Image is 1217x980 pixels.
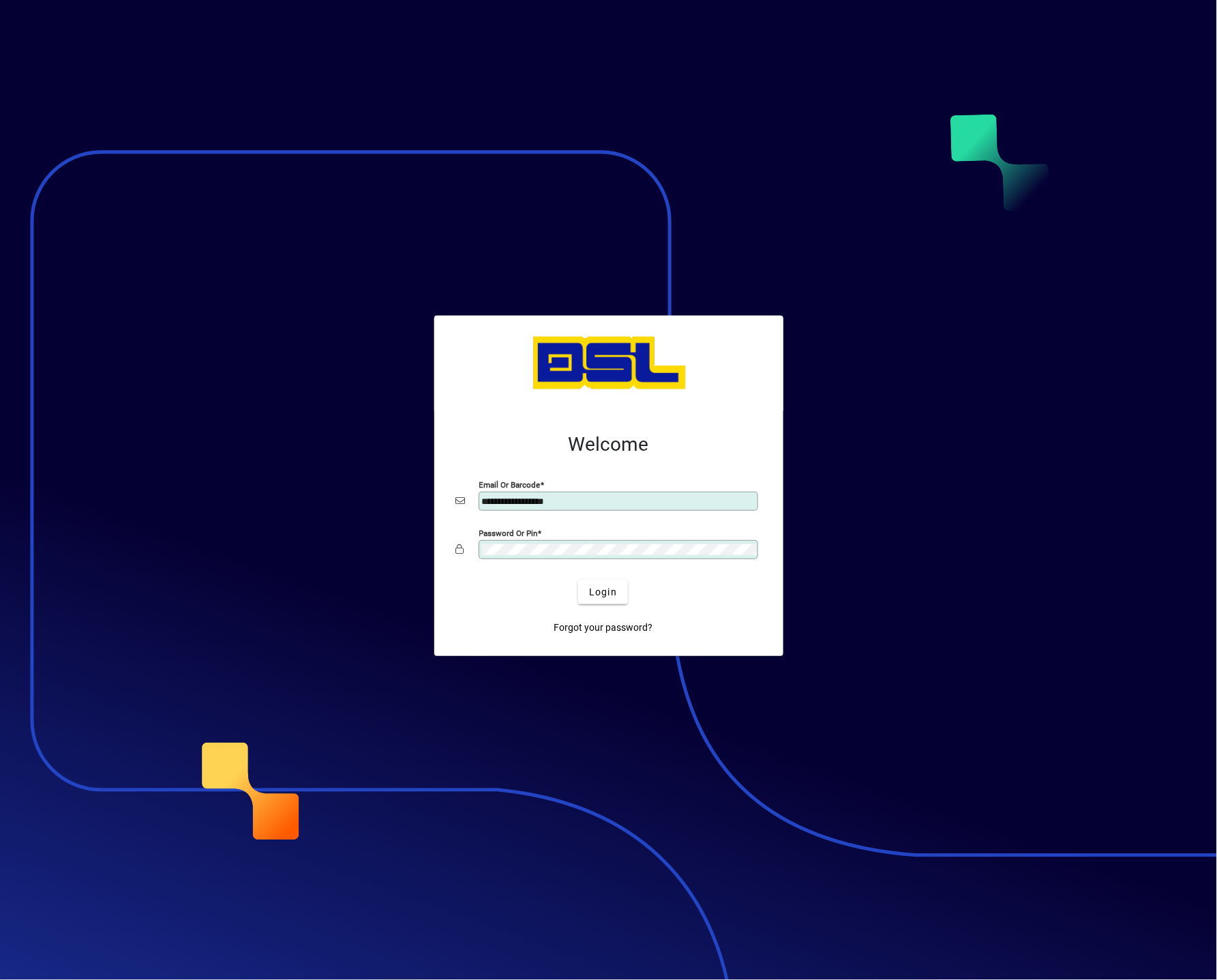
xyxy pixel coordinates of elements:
[578,580,628,604] button: Login
[554,621,652,635] span: Forgot your password?
[479,529,538,538] mat-label: Password or Pin
[548,615,658,640] a: Forgot your password?
[479,480,541,490] mat-label: Email or Barcode
[456,433,762,456] h2: Welcome
[589,585,617,599] span: Login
